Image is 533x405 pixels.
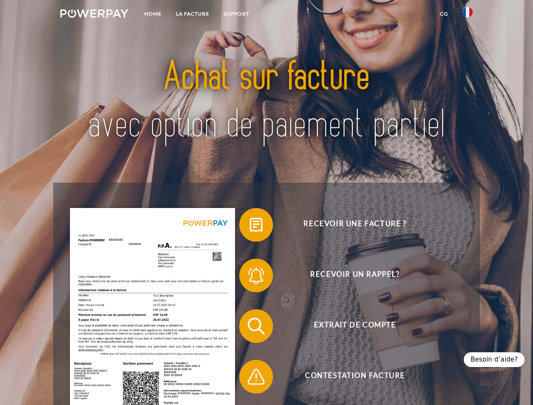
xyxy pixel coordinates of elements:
span: Extrait de compte [252,309,458,343]
div: Besoin d’aide? [464,352,525,367]
img: qb_search.svg [246,316,267,337]
span: Recevoir un rappel? [252,259,458,292]
button: Contestation Facture [239,360,459,394]
a: CG [433,6,455,22]
img: logo-powerpay-white.svg [60,9,128,18]
span: Recevoir une facture ? [252,208,458,242]
a: Support [216,6,257,22]
a: Home [137,6,169,22]
button: Extrait de compte [239,309,459,343]
img: qb_bill.svg [246,214,267,235]
img: qb_bell.svg [246,265,267,286]
button: Recevoir une facture ? [239,208,459,242]
a: LA FACTURE [169,6,216,22]
button: Recevoir un rappel? [239,259,459,292]
img: title-powerpay_fr.svg [81,40,452,162]
img: fr [463,7,473,17]
span: Contestation Facture [252,360,458,394]
img: qb_warning.svg [246,366,267,387]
